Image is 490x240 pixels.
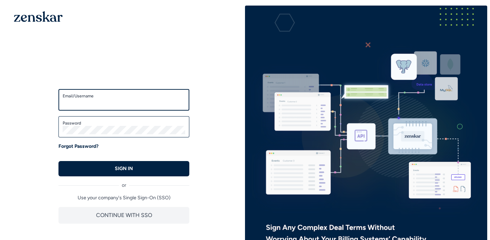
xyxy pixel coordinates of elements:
p: Use your company's Single Sign-On (SSO) [58,194,189,201]
p: SIGN IN [115,165,133,172]
button: CONTINUE WITH SSO [58,207,189,224]
img: 1OGAJ2xQqyY4LXKgY66KYq0eOWRCkrZdAb3gUhuVAqdWPZE9SRJmCz+oDMSn4zDLXe31Ii730ItAGKgCKgCCgCikA4Av8PJUP... [14,11,63,22]
button: SIGN IN [58,161,189,176]
a: Forgot Password? [58,143,98,150]
label: Email/Username [63,93,185,99]
div: or [58,176,189,189]
label: Password [63,120,185,126]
